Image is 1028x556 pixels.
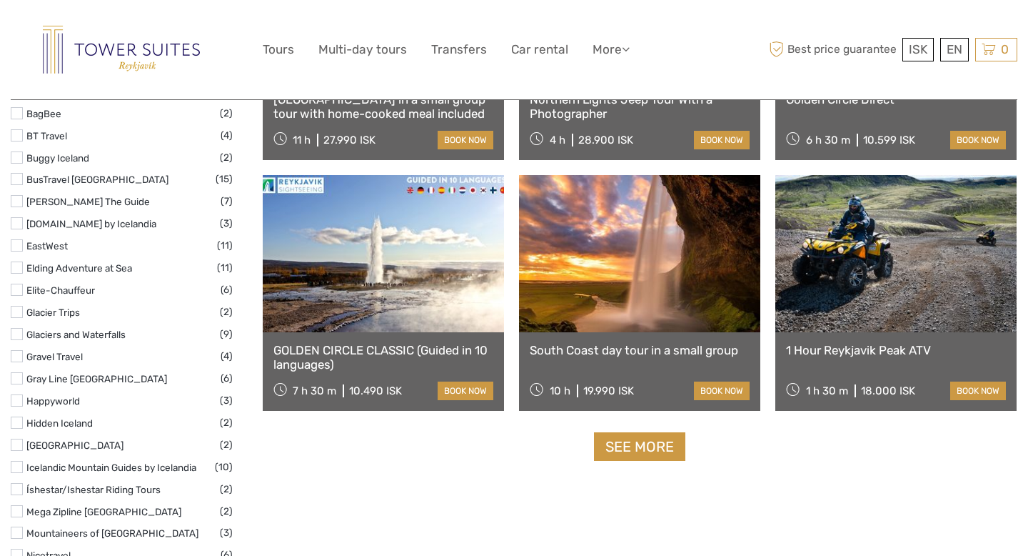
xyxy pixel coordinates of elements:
a: Gravel Travel [26,351,83,362]
span: (2) [220,437,233,453]
span: (9) [220,326,233,342]
a: BT Travel [26,130,67,142]
a: book now [438,382,493,400]
a: GOLDEN CIRCLE CLASSIC (Guided in 10 languages) [273,343,493,372]
a: Multi-day tours [318,39,407,60]
a: Gray Line [GEOGRAPHIC_DATA] [26,373,167,384]
span: 1 h 30 m [806,384,848,397]
span: (6) [221,370,233,387]
div: 19.990 ISK [583,384,634,397]
a: [DOMAIN_NAME] by Icelandia [26,218,156,229]
span: (2) [220,105,233,121]
a: South Coast day tour in a small group [530,343,750,357]
a: [GEOGRAPHIC_DATA] [26,440,124,451]
div: EN [940,38,969,61]
span: (11) [217,259,233,276]
a: book now [950,382,1006,400]
a: 1 Hour Reykjavik Peak ATV [786,343,1006,357]
a: BusTravel [GEOGRAPHIC_DATA] [26,174,168,185]
a: Tours [263,39,294,60]
div: 28.900 ISK [578,134,633,147]
a: Icelandic Mountain Guides by Icelandia [26,462,196,473]
a: Transfers [431,39,487,60]
a: Glacier Trips [26,307,80,318]
a: book now [694,131,750,149]
div: 10.490 ISK [349,384,402,397]
a: Mega Zipline [GEOGRAPHIC_DATA] [26,506,181,517]
span: (3) [220,215,233,232]
div: 10.599 ISK [863,134,915,147]
span: 11 h [293,134,311,147]
div: 27.990 ISK [323,134,376,147]
a: Elding Adventure at Sea [26,262,132,274]
span: 10 h [550,384,570,397]
span: (6) [221,282,233,298]
span: (3) [220,525,233,541]
span: 4 h [550,134,565,147]
span: 0 [999,42,1011,56]
a: book now [694,382,750,400]
a: Elite-Chauffeur [26,284,95,296]
a: EastWest [26,240,68,252]
span: 6 h 30 m [806,134,850,147]
span: (7) [221,193,233,209]
a: book now [950,131,1006,149]
a: Hidden Iceland [26,417,93,429]
a: More [593,39,630,60]
a: Glaciers and Waterfalls [26,329,126,340]
span: (4) [221,348,233,364]
div: 18.000 ISK [861,384,915,397]
span: ISK [909,42,927,56]
a: BagBee [26,108,61,119]
span: 7 h 30 m [293,384,336,397]
a: Mountaineers of [GEOGRAPHIC_DATA] [26,527,198,539]
span: (2) [220,304,233,320]
a: Happyworld [26,395,80,407]
span: (2) [220,414,233,431]
span: (10) [215,459,233,475]
span: (4) [221,127,233,144]
a: Buggy Iceland [26,152,89,164]
span: (2) [220,481,233,497]
a: [PERSON_NAME] The Guide [26,196,150,207]
span: Best price guarantee [766,38,899,61]
a: Íshestar/Ishestar Riding Tours [26,484,161,495]
a: [GEOGRAPHIC_DATA] in a small group tour with home-cooked meal included [273,92,493,121]
img: Reykjavik Residence [43,26,200,74]
a: Car rental [511,39,568,60]
span: (11) [217,237,233,254]
span: (15) [216,171,233,187]
span: (3) [220,392,233,409]
span: (2) [220,503,233,520]
a: book now [438,131,493,149]
a: Northern Lights Jeep Tour With a Photographer [530,92,750,121]
a: See more [594,432,685,462]
span: (2) [220,149,233,166]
